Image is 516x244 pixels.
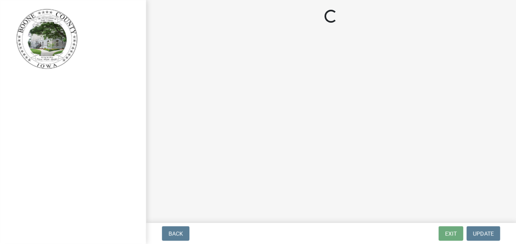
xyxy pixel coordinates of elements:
span: Back [168,230,183,237]
img: Boone County, Iowa [16,9,78,69]
span: Update [473,230,494,237]
button: Update [467,226,500,241]
button: Exit [439,226,463,241]
button: Back [162,226,189,241]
